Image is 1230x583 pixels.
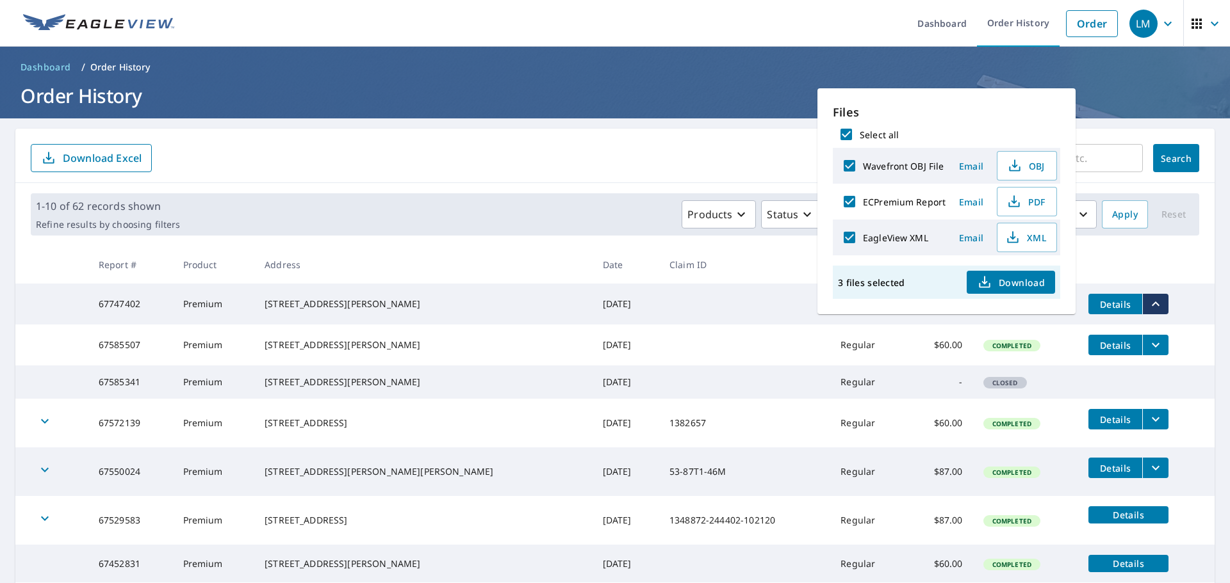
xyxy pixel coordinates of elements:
[1096,509,1161,521] span: Details
[985,419,1039,428] span: Completed
[830,447,906,496] td: Regular
[977,275,1045,290] span: Download
[173,246,254,284] th: Product
[265,298,582,310] div: [STREET_ADDRESS][PERSON_NAME]
[860,129,899,141] label: Select all
[830,496,906,545] td: Regular
[906,496,972,545] td: $87.00
[1129,10,1158,38] div: LM
[15,83,1215,109] h1: Order History
[863,160,944,172] label: Wavefront OBJ File
[985,516,1039,525] span: Completed
[906,399,972,447] td: $60.00
[593,399,659,447] td: [DATE]
[687,207,732,222] p: Products
[265,417,582,429] div: [STREET_ADDRESS]
[1088,555,1168,572] button: detailsBtn-67452831
[36,198,180,214] p: 1-10 of 62 records shown
[265,376,582,388] div: [STREET_ADDRESS][PERSON_NAME]
[985,378,1026,387] span: Closed
[1142,458,1168,478] button: filesDropdownBtn-67550024
[985,468,1039,477] span: Completed
[88,324,173,365] td: 67585507
[88,284,173,324] td: 67747402
[906,365,972,399] td: -
[951,192,992,212] button: Email
[906,447,972,496] td: $87.00
[997,223,1057,252] button: XML
[1096,557,1161,570] span: Details
[951,228,992,248] button: Email
[254,246,593,284] th: Address
[63,151,142,165] p: Download Excel
[593,246,659,284] th: Date
[173,545,254,582] td: Premium
[956,232,987,244] span: Email
[956,196,987,208] span: Email
[36,219,180,230] p: Refine results by choosing filters
[265,557,582,570] div: [STREET_ADDRESS][PERSON_NAME]
[906,545,972,582] td: $60.00
[833,104,1060,121] p: Files
[1153,144,1199,172] button: Search
[863,232,928,244] label: EagleView XML
[1096,413,1135,426] span: Details
[830,324,906,365] td: Regular
[593,284,659,324] td: [DATE]
[23,14,174,33] img: EV Logo
[1102,200,1148,228] button: Apply
[761,200,822,228] button: Status
[838,276,905,289] p: 3 files selected
[767,207,798,222] p: Status
[659,496,830,545] td: 1348872-244402-102120
[1088,458,1142,478] button: detailsBtn-67550024
[1088,506,1168,523] button: detailsBtn-67529583
[1005,230,1046,245] span: XML
[830,399,906,447] td: Regular
[88,496,173,545] td: 67529583
[88,545,173,582] td: 67452831
[173,284,254,324] td: Premium
[81,60,85,75] li: /
[830,365,906,399] td: Regular
[88,447,173,496] td: 67550024
[956,160,987,172] span: Email
[1142,335,1168,355] button: filesDropdownBtn-67585507
[20,61,71,74] span: Dashboard
[173,365,254,399] td: Premium
[173,324,254,365] td: Premium
[1096,462,1135,474] span: Details
[88,365,173,399] td: 67585341
[593,324,659,365] td: [DATE]
[593,496,659,545] td: [DATE]
[1005,158,1046,173] span: OBJ
[682,200,756,228] button: Products
[593,447,659,496] td: [DATE]
[1163,152,1189,164] span: Search
[985,341,1039,350] span: Completed
[173,447,254,496] td: Premium
[1088,335,1142,355] button: detailsBtn-67585507
[88,246,173,284] th: Report #
[265,339,582,351] div: [STREET_ADDRESS][PERSON_NAME]
[1112,207,1138,223] span: Apply
[997,187,1057,216] button: PDF
[659,246,830,284] th: Claim ID
[906,324,972,365] td: $60.00
[1096,298,1135,310] span: Details
[593,365,659,399] td: [DATE]
[88,399,173,447] td: 67572139
[997,151,1057,180] button: OBJ
[1142,409,1168,429] button: filesDropdownBtn-67572139
[1088,294,1142,314] button: detailsBtn-67747402
[90,61,151,74] p: Order History
[659,447,830,496] td: 53-87T1-46M
[951,156,992,176] button: Email
[265,465,582,478] div: [STREET_ADDRESS][PERSON_NAME][PERSON_NAME]
[15,57,76,77] a: Dashboard
[967,271,1055,294] button: Download
[1096,339,1135,351] span: Details
[593,545,659,582] td: [DATE]
[265,514,582,527] div: [STREET_ADDRESS]
[15,57,1215,77] nav: breadcrumb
